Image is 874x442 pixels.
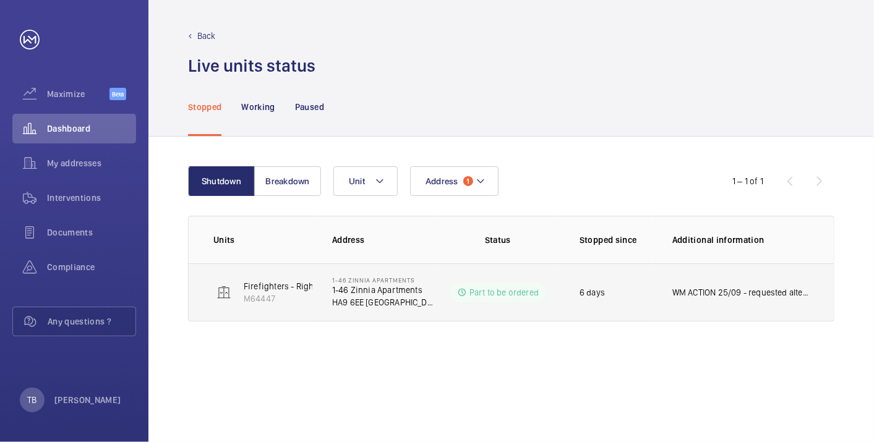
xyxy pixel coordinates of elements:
[732,175,763,187] div: 1 – 1 of 1
[188,101,221,113] p: Stopped
[295,101,324,113] p: Paused
[254,166,321,196] button: Breakdown
[216,285,231,300] img: elevator.svg
[332,276,436,284] p: 1-46 Zinnia Apartments
[244,292,396,305] p: M64447
[469,286,539,299] p: Part to be ordered
[580,234,653,246] p: Stopped since
[197,30,216,42] p: Back
[109,88,126,100] span: Beta
[426,176,458,186] span: Address
[213,234,312,246] p: Units
[188,54,315,77] h1: Live units status
[332,284,436,296] p: 1-46 Zinnia Apartments
[445,234,551,246] p: Status
[47,261,136,273] span: Compliance
[333,166,398,196] button: Unit
[241,101,275,113] p: Working
[47,88,109,100] span: Maximize
[27,394,36,406] p: TB
[47,192,136,204] span: Interventions
[54,394,121,406] p: [PERSON_NAME]
[332,234,436,246] p: Address
[410,166,499,196] button: Address1
[47,226,136,239] span: Documents
[463,176,473,186] span: 1
[332,296,436,308] p: HA9 6EE [GEOGRAPHIC_DATA]
[47,122,136,135] span: Dashboard
[47,157,136,169] span: My addresses
[672,234,809,246] p: Additional information
[672,286,809,299] p: WM ACTION 25/09 - requested alternate gsm unit type and replacement socket, chasing eta 24/09 - A...
[580,286,605,299] p: 6 days
[48,315,135,328] span: Any questions ?
[244,280,396,292] p: Firefighters - Right Hand Passenger Lift
[349,176,365,186] span: Unit
[188,166,255,196] button: Shutdown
